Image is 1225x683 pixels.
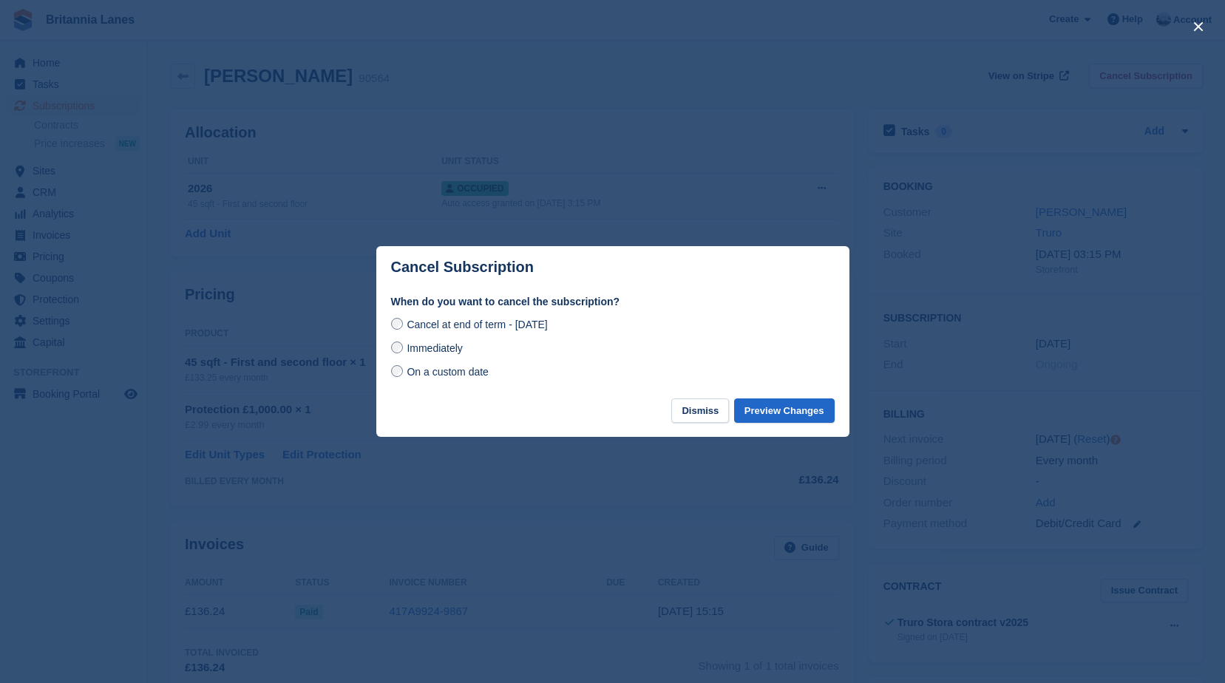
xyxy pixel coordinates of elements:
label: When do you want to cancel the subscription? [391,294,835,310]
input: Cancel at end of term - [DATE] [391,318,403,330]
input: On a custom date [391,365,403,377]
button: close [1187,15,1210,38]
button: Dismiss [671,398,729,423]
span: Cancel at end of term - [DATE] [407,319,547,330]
span: On a custom date [407,366,489,378]
input: Immediately [391,341,403,353]
p: Cancel Subscription [391,259,534,276]
span: Immediately [407,342,462,354]
button: Preview Changes [734,398,835,423]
